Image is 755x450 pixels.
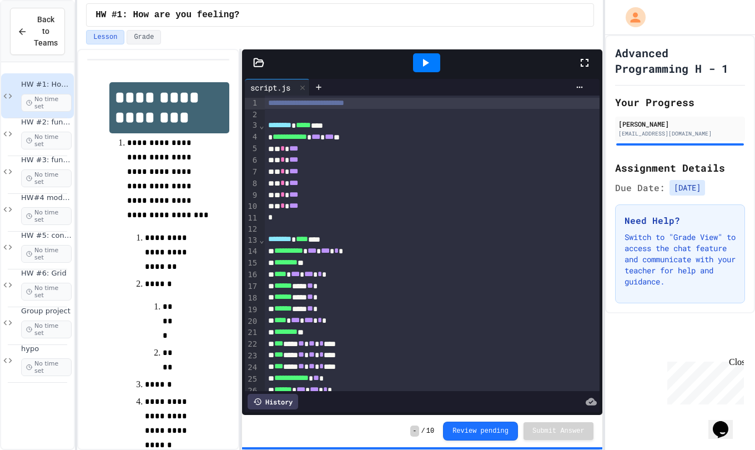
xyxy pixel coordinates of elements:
span: - [410,426,419,437]
span: / [421,427,425,436]
div: 1 [245,98,259,109]
div: 22 [245,339,259,351]
span: [DATE] [670,180,705,196]
span: No time set [21,245,72,263]
span: Fold line [259,236,264,244]
div: 15 [245,258,259,269]
span: Due Date: [615,181,665,194]
iframe: chat widget [663,357,744,404]
span: HW #1: How are you feeling? [21,80,72,89]
div: [EMAIL_ADDRESS][DOMAIN_NAME] [618,129,742,138]
div: 21 [245,327,259,339]
span: Back to Teams [34,14,58,49]
span: HW #5: conditionals [21,231,72,241]
button: Grade [127,30,161,44]
iframe: chat widget [708,406,744,439]
div: 24 [245,362,259,374]
h3: Need Help? [625,214,736,227]
button: Back to Teams [10,8,65,55]
div: 20 [245,316,259,328]
button: Review pending [443,422,518,441]
span: hypo [21,344,72,354]
div: 5 [245,143,259,155]
span: No time set [21,94,72,112]
span: No time set [21,321,72,338]
div: 11 [245,213,259,224]
div: 25 [245,374,259,386]
div: 16 [245,269,259,281]
span: HW #6: Grid [21,269,72,278]
button: Submit Answer [524,422,593,440]
p: Switch to "Grade View" to access the chat feature and communicate with your teacher for help and ... [625,232,736,287]
h2: Your Progress [615,94,745,110]
div: History [248,394,298,409]
div: [PERSON_NAME] [618,119,742,129]
div: 17 [245,281,259,293]
div: 3 [245,120,259,132]
span: HW#4 modules and quadratic equation [21,193,72,203]
div: 7 [245,167,259,178]
div: script.js [245,79,310,96]
div: 13 [245,235,259,247]
div: 4 [245,132,259,143]
span: No time set [21,169,72,187]
button: Lesson [86,30,124,44]
div: 6 [245,155,259,167]
div: 12 [245,224,259,235]
span: 10 [426,427,434,436]
div: 9 [245,190,259,202]
h2: Assignment Details [615,160,745,176]
span: HW #3: functions with return [21,156,72,165]
div: 14 [245,246,259,258]
div: My Account [614,4,648,30]
span: HW #1: How are you feeling? [95,8,239,22]
div: 8 [245,178,259,190]
div: Chat with us now!Close [4,4,77,71]
span: No time set [21,132,72,149]
div: script.js [245,82,296,93]
span: Fold line [259,121,264,130]
div: 10 [245,201,259,213]
span: No time set [21,283,72,301]
span: Group project [21,307,72,316]
span: HW #2: functions [21,118,72,127]
span: No time set [21,207,72,225]
div: 18 [245,293,259,304]
span: Submit Answer [532,427,585,436]
div: 26 [245,386,259,397]
span: No time set [21,358,72,376]
div: 2 [245,109,259,121]
h1: Advanced Programming H - 1 [615,45,745,76]
div: 19 [245,304,259,316]
div: 23 [245,351,259,362]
